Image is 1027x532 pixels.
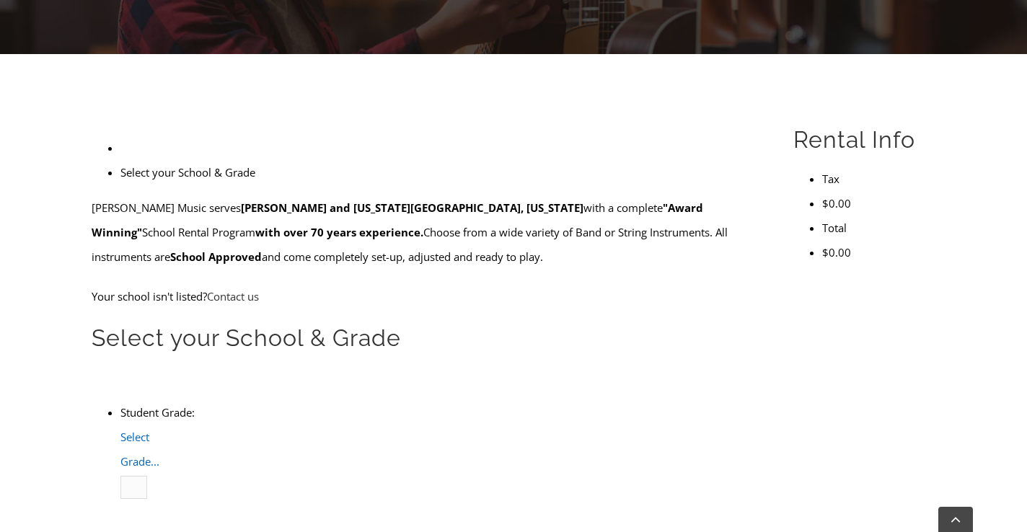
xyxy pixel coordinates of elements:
li: Total [822,216,935,240]
h2: Rental Info [793,125,935,155]
span: Select Grade... [120,430,159,469]
strong: [PERSON_NAME] and [US_STATE][GEOGRAPHIC_DATA], [US_STATE] [241,200,583,215]
strong: School Approved [170,249,262,264]
p: [PERSON_NAME] Music serves with a complete School Rental Program Choose from a wide variety of Ba... [92,195,760,269]
strong: with over 70 years experience. [255,225,423,239]
a: Contact us [207,289,259,303]
li: $0.00 [822,240,935,265]
li: Select your School & Grade [120,160,760,185]
p: Your school isn't listed? [92,284,760,309]
h2: Select your School & Grade [92,323,760,353]
li: Tax [822,167,935,191]
li: $0.00 [822,191,935,216]
label: Student Grade: [120,405,195,420]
